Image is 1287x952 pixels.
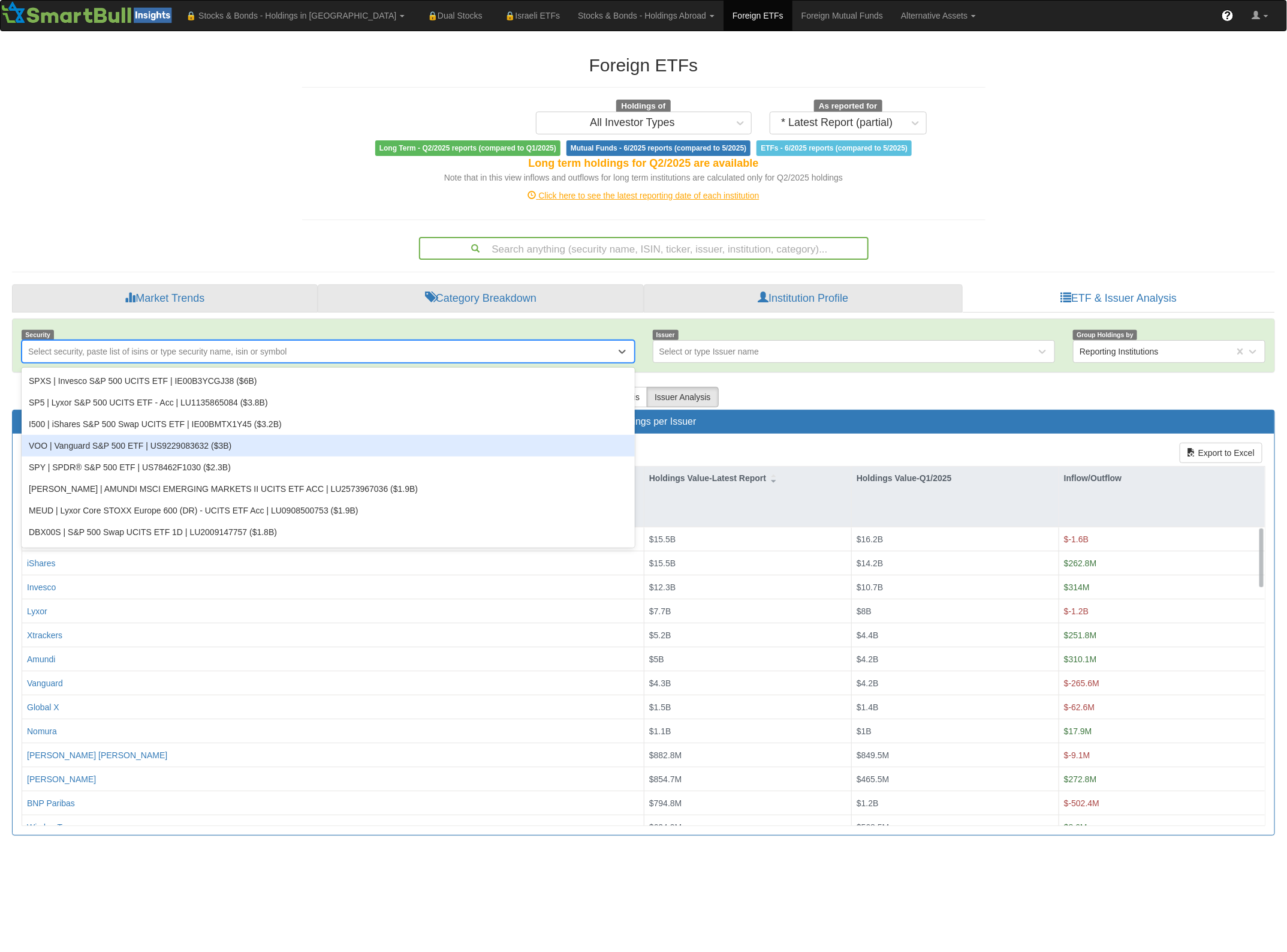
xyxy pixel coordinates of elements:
[649,582,676,591] span: $12.3B
[649,702,671,711] span: $1.5B
[590,117,675,129] div: All Investor Types
[492,1,569,31] a: 🔒Israeli ETFs
[724,1,792,31] a: Foreign ETFs
[27,653,55,665] button: Amundi
[857,702,879,711] span: $1.4B
[27,821,74,833] button: WisdomTree
[649,606,671,615] span: $7.7B
[659,346,759,358] div: Select or type Issuer name
[1064,678,1099,687] span: $-265.6M
[649,750,682,759] span: $882.8M
[892,1,985,31] a: Alternative Assets
[857,774,889,783] span: $465.5M
[375,140,560,156] span: Long Term - Q2/2025 reports (compared to Q1/2025)
[302,156,985,172] div: Long term holdings for Q2/2025 are available
[857,726,872,735] span: $1B
[857,678,879,687] span: $4.2B
[649,774,682,783] span: $854.7M
[857,750,889,759] span: $849.5M
[857,654,879,663] span: $4.2B
[1064,534,1089,544] span: $-1.6B
[302,172,985,184] div: Note that in this view inflows and outflows for long term institutions are calculated only for Q2...
[22,413,635,435] div: I500 | iShares S&P 500 Swap UCITS ETF | IE00BMTX1Y45 ($3.2B)
[1064,630,1096,639] span: $251.8M
[1064,702,1095,711] span: $-62.6M
[22,543,635,564] div: XLK | Technology Select Sector SPDR® Fund | US81369Y8030 ($1.7B)
[27,557,55,569] button: iShares
[1064,654,1096,663] span: $310.1M
[1213,1,1243,31] a: ?
[1064,822,1087,831] span: $8.6M
[22,500,635,521] div: MEUD | Lyxor Core STOXX Europe 600 (DR) - UCITS ETF Acc | LU0908500753 ($1.9B)
[414,1,491,31] a: 🔒Dual Stocks
[28,346,287,358] div: Select security, paste list of isins or type security name, isin or symbol
[857,558,883,567] span: $14.2B
[649,726,671,735] span: $1.1B
[649,534,676,544] span: $15.5B
[177,1,414,31] a: 🔒 Stocks & Bonds - Holdings in [GEOGRAPHIC_DATA]
[1064,774,1096,783] span: $272.8M
[22,392,635,413] div: SP5 | Lyxor S&P 500 UCITS ETF - Acc | LU1135865084 ($3.8B)
[1064,750,1090,759] span: $-9.1M
[27,773,96,785] div: [PERSON_NAME]
[857,798,879,807] span: $1.2B
[649,630,671,639] span: $5.2B
[1064,798,1099,807] span: $-502.4M
[302,55,985,75] h2: Foreign ETFs
[27,701,59,713] button: Global X
[27,749,167,761] button: [PERSON_NAME] [PERSON_NAME]
[857,606,872,615] span: $8B
[1064,558,1096,567] span: $262.8M
[857,582,883,591] span: $10.7B
[22,478,635,500] div: [PERSON_NAME] | AMUNDI MSCI EMERGING MARKETS II UCITS ETF ACC | LU2573967036 ($1.9B)
[318,284,644,313] a: Category Breakdown
[1064,726,1092,735] span: $17.9M
[649,822,682,831] span: $624.9M
[644,284,962,313] a: Institution Profile
[1059,467,1265,489] div: Inflow/Outflow
[647,387,718,407] button: Issuer Analysis
[756,140,912,156] span: ETFs - 6/2025 reports (compared to 5/2025)
[1225,10,1231,22] span: ?
[644,467,851,489] div: Holdings Value-Latest Report
[857,534,883,544] span: $16.2B
[781,117,893,129] div: * Latest Report (partial)
[857,822,889,831] span: $568.5M
[569,1,724,31] a: Stocks & Bonds - Holdings Abroad
[27,677,63,689] button: Vanguard
[22,370,635,392] div: SPXS | Invesco S&P 500 UCITS ETF | IE00B3YCGJ38 ($6B)
[22,416,1265,427] h3: Total Holdings per Issuer
[649,558,676,567] span: $15.5B
[653,330,679,340] span: Issuer
[27,581,56,593] button: Invesco
[616,100,670,113] span: Holdings of
[649,798,682,807] span: $794.8M
[420,238,867,259] div: Search anything (security name, ISIN, ticker, issuer, institution, category)...
[27,629,62,641] button: Xtrackers
[1073,330,1137,340] span: Group Holdings by
[857,630,879,639] span: $4.4B
[22,521,635,543] div: DBX00S | S&P 500 Swap UCITS ETF 1D | LU2009147757 ($1.8B)
[963,284,1275,313] a: ETF & Issuer Analysis
[852,467,1059,489] div: Holdings Value-Q1/2025
[27,797,75,809] button: BNP Paribas
[649,678,671,687] span: $4.3B
[27,605,47,617] button: Lyxor
[27,725,57,737] button: Nomura
[1,1,177,25] img: Smartbull
[1180,443,1262,463] button: Export to Excel
[293,190,994,202] div: Click here to see the latest reporting date of each institution
[22,457,635,478] div: SPY | SPDR® S&P 500 ETF | US78462F1030 ($2.3B)
[1064,606,1089,615] span: $-1.2B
